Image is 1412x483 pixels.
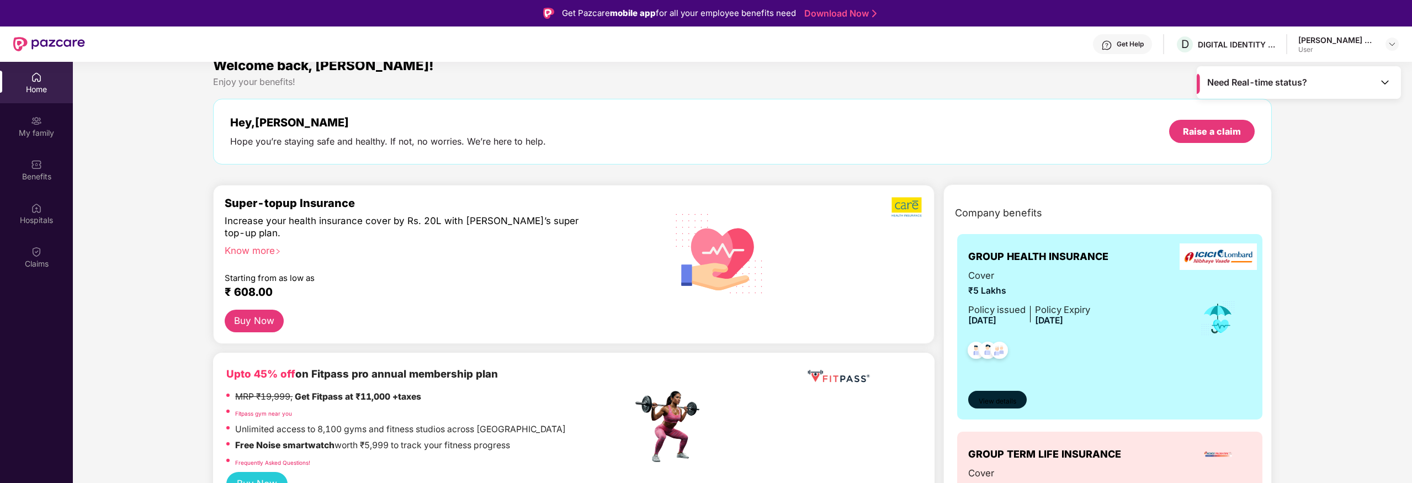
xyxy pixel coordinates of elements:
img: icon [1200,300,1236,337]
div: Super-topup Insurance [225,197,632,210]
img: svg+xml;base64,PHN2ZyBpZD0iQ2xhaW0iIHhtbG5zPSJodHRwOi8vd3d3LnczLm9yZy8yMDAwL3N2ZyIgd2lkdGg9IjIwIi... [31,246,42,257]
img: b5dec4f62d2307b9de63beb79f102df3.png [891,197,923,217]
div: DIGITAL IDENTITY INDIA PRIVATE LIMITED [1198,39,1275,50]
span: ₹5 Lakhs [968,284,1090,298]
img: svg+xml;base64,PHN2ZyB4bWxucz0iaHR0cDovL3d3dy53My5vcmcvMjAwMC9zdmciIHhtbG5zOnhsaW5rPSJodHRwOi8vd3... [667,199,772,306]
span: [DATE] [1035,315,1063,326]
img: svg+xml;base64,PHN2ZyBpZD0iSGVscC0zMngzMiIgeG1sbnM9Imh0dHA6Ly93d3cudzMub3JnLzIwMDAvc3ZnIiB3aWR0aD... [1101,40,1112,51]
span: Cover [968,466,1090,480]
span: GROUP TERM LIFE INSURANCE [968,447,1121,462]
img: insurerLogo [1180,243,1257,270]
span: [DATE] [968,315,996,326]
a: Frequently Asked Questions! [235,459,310,466]
div: Policy Expiry [1035,302,1090,317]
div: Hope you’re staying safe and healthy. If not, no worries. We’re here to help. [230,136,546,147]
div: User [1298,45,1376,54]
span: right [275,248,281,254]
div: [PERSON_NAME] Pathiparambil [PERSON_NAME] [1298,35,1376,45]
strong: Free Noise smartwatch [235,440,335,450]
div: Hey, [PERSON_NAME] [230,116,546,129]
img: svg+xml;base64,PHN2ZyBpZD0iQmVuZWZpdHMiIHhtbG5zPSJodHRwOi8vd3d3LnczLm9yZy8yMDAwL3N2ZyIgd2lkdGg9Ij... [31,159,42,170]
img: svg+xml;base64,PHN2ZyB4bWxucz0iaHR0cDovL3d3dy53My5vcmcvMjAwMC9zdmciIHdpZHRoPSI0OC45NDMiIGhlaWdodD... [986,338,1013,365]
div: Get Pazcare for all your employee benefits need [562,7,796,20]
span: View details [979,396,1016,407]
div: ₹ 608.00 [225,285,621,299]
div: Know more [225,245,625,252]
button: Buy Now [225,310,284,332]
div: Policy issued [968,302,1026,317]
div: Increase your health insurance cover by Rs. 20L with [PERSON_NAME]’s super top-up plan. [225,215,585,240]
img: fpp.png [632,388,709,465]
img: New Pazcare Logo [13,37,85,51]
strong: mobile app [610,8,656,18]
span: Need Real-time status? [1207,77,1307,88]
img: svg+xml;base64,PHN2ZyBpZD0iSG9tZSIgeG1sbnM9Imh0dHA6Ly93d3cudzMub3JnLzIwMDAvc3ZnIiB3aWR0aD0iMjAiIG... [31,72,42,83]
del: MRP ₹19,999, [235,391,293,402]
p: Unlimited access to 8,100 gyms and fitness studios across [GEOGRAPHIC_DATA] [235,423,566,437]
span: GROUP HEALTH INSURANCE [968,249,1108,264]
div: Enjoy your benefits! [213,76,1271,88]
span: Welcome back, [PERSON_NAME]! [213,57,434,73]
img: svg+xml;base64,PHN2ZyB4bWxucz0iaHR0cDovL3d3dy53My5vcmcvMjAwMC9zdmciIHdpZHRoPSI0OC45NDMiIGhlaWdodD... [963,338,990,365]
img: svg+xml;base64,PHN2ZyBpZD0iRHJvcGRvd24tMzJ4MzIiIHhtbG5zPSJodHRwOi8vd3d3LnczLm9yZy8yMDAwL3N2ZyIgd2... [1388,40,1397,49]
span: Company benefits [955,205,1042,221]
p: worth ₹5,999 to track your fitness progress [235,439,510,453]
div: Get Help [1117,40,1144,49]
img: svg+xml;base64,PHN2ZyB4bWxucz0iaHR0cDovL3d3dy53My5vcmcvMjAwMC9zdmciIHdpZHRoPSI0OC45NDMiIGhlaWdodD... [974,338,1001,365]
span: Cover [968,268,1090,283]
img: Stroke [872,8,877,19]
b: Upto 45% off [226,368,295,380]
img: svg+xml;base64,PHN2ZyBpZD0iSG9zcGl0YWxzIiB4bWxucz0iaHR0cDovL3d3dy53My5vcmcvMjAwMC9zdmciIHdpZHRoPS... [31,203,42,214]
img: fppp.png [805,366,872,386]
button: View details [968,391,1027,408]
img: insurerLogo [1203,439,1233,469]
a: Download Now [804,8,873,19]
strong: Get Fitpass at ₹11,000 +taxes [295,391,421,402]
img: Logo [543,8,554,19]
div: Starting from as low as [225,273,585,281]
a: Fitpass gym near you [235,410,292,417]
img: Toggle Icon [1379,77,1390,88]
img: svg+xml;base64,PHN2ZyB3aWR0aD0iMjAiIGhlaWdodD0iMjAiIHZpZXdCb3g9IjAgMCAyMCAyMCIgZmlsbD0ibm9uZSIgeG... [31,115,42,126]
b: on Fitpass pro annual membership plan [226,368,498,380]
div: Raise a claim [1183,125,1241,137]
span: D [1181,38,1189,51]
